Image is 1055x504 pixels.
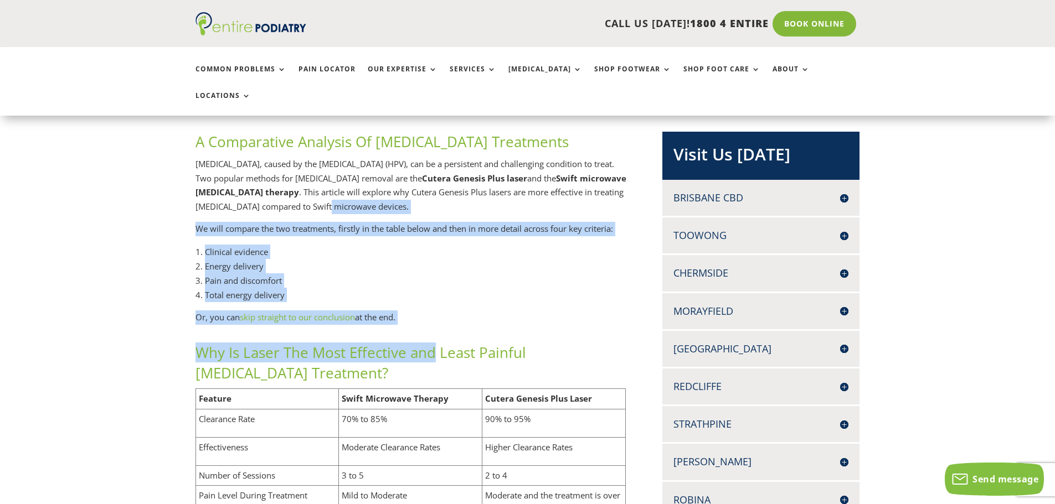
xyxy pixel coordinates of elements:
h4: Morayfield [673,304,848,318]
a: Shop Footwear [594,65,671,89]
a: Our Expertise [368,65,438,89]
img: logo (1) [195,12,306,35]
span: A Comparative Analysis Of [MEDICAL_DATA] Treatments [195,132,569,152]
li: Total energy delivery [195,288,626,302]
h4: Chermside [673,266,848,280]
p: Effectiveness [199,440,336,455]
p: [MEDICAL_DATA], caused by the [MEDICAL_DATA] (HPV), can be a persistent and challenging condition... [195,157,626,222]
a: Locations [195,92,251,116]
p: 90% to 95% [485,412,622,427]
a: skip straight to our conclusion [240,311,355,323]
li: Clinical evidence [195,245,626,259]
b: Cutera Genesis Plus Laser [485,393,592,404]
span: Send message [972,473,1038,485]
li: Energy delivery [195,259,626,273]
p: Number of Sessions [199,469,336,483]
span: 1800 4 ENTIRE [690,17,769,30]
strong: Cutera Genesis Plus laser [422,173,527,184]
p: Or, you can at the end. [195,310,626,325]
p: We will compare the two treatments, firstly in the table below and then in more detail across fou... [195,222,626,245]
a: Book Online [773,11,856,37]
h4: Brisbane CBD [673,191,848,205]
p: 2 to 4 [485,469,622,483]
a: Pain Locator [299,65,356,89]
a: About [773,65,810,89]
a: Shop Foot Care [683,65,760,89]
h4: Strathpine [673,417,848,431]
h4: Redcliffe [673,380,848,393]
p: Pain Level During Treatment [199,489,336,503]
p: 3 to 5 [342,469,479,483]
li: Pain and discomfort [195,273,626,288]
a: Entire Podiatry [195,27,306,38]
p: Mild to Moderate [342,489,479,503]
p: CALL US [DATE]! [349,17,769,31]
a: Services [450,65,496,89]
h2: Visit Us [DATE] [673,143,848,172]
p: Clearance Rate [199,412,336,427]
p: 70% to 85% [342,412,479,427]
h4: Toowong [673,228,848,242]
button: Send message [945,463,1044,496]
span: Why Is Laser The Most Effective and Least Painful [MEDICAL_DATA] Treatment? [195,342,526,382]
a: Common Problems [195,65,286,89]
a: [MEDICAL_DATA] [508,65,582,89]
b: Swift Microwave Therapy [342,393,449,404]
p: Moderate Clearance Rates [342,440,479,455]
p: Higher Clearance Rates [485,440,622,455]
h4: [PERSON_NAME] [673,455,848,469]
b: Feature [199,393,231,404]
h4: [GEOGRAPHIC_DATA] [673,342,848,356]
